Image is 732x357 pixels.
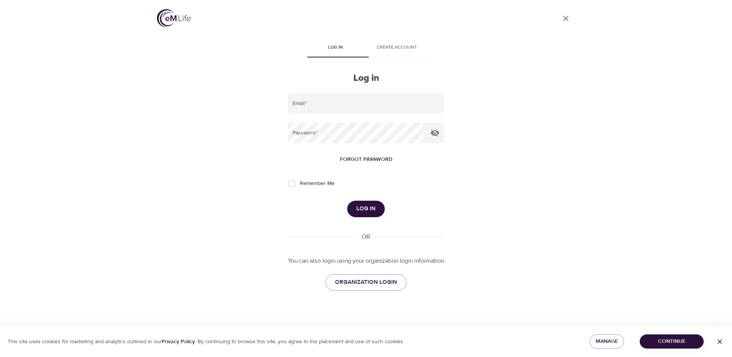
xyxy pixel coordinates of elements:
[288,257,444,265] p: You can also login using your organization login information
[288,39,444,57] div: disabled tabs example
[325,274,407,290] a: ORGANIZATION LOGIN
[288,73,444,84] h2: Log in
[557,9,575,28] a: close
[309,44,361,52] span: Log in
[337,152,395,167] button: Forgot password
[646,337,698,346] span: Continue
[371,44,423,52] span: Create account
[340,155,392,164] span: Forgot password
[157,9,191,27] img: logo
[356,204,376,214] span: Log in
[596,337,618,346] span: Manage
[640,334,704,349] button: Continue
[335,277,397,287] span: ORGANIZATION LOGIN
[347,201,385,217] button: Log in
[590,334,624,349] button: Manage
[300,180,335,188] span: Remember Me
[162,338,195,345] a: Privacy Policy
[359,233,373,241] div: OR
